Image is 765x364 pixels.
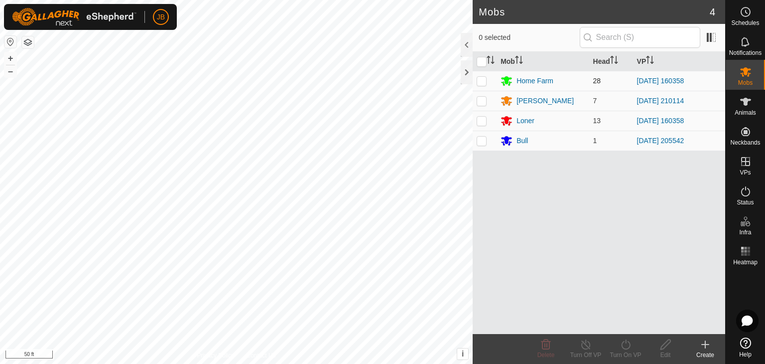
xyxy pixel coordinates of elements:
[733,259,758,265] span: Heatmap
[516,116,534,126] div: Loner
[4,52,16,64] button: +
[645,351,685,360] div: Edit
[737,199,754,205] span: Status
[637,137,684,145] a: [DATE] 205542
[637,97,684,105] a: [DATE] 210114
[22,36,34,48] button: Map Layers
[479,6,710,18] h2: Mobs
[593,137,597,145] span: 1
[516,76,553,86] div: Home Farm
[487,57,495,65] p-sorticon: Activate to sort
[157,12,165,22] span: JB
[593,77,601,85] span: 28
[4,65,16,77] button: –
[4,36,16,48] button: Reset Map
[479,32,579,43] span: 0 selected
[729,50,762,56] span: Notifications
[740,170,751,176] span: VPs
[633,52,725,71] th: VP
[593,97,597,105] span: 7
[738,80,753,86] span: Mobs
[739,352,752,358] span: Help
[637,77,684,85] a: [DATE] 160358
[537,352,555,359] span: Delete
[246,351,275,360] a: Contact Us
[593,117,601,125] span: 13
[12,8,136,26] img: Gallagher Logo
[730,140,760,146] span: Neckbands
[739,229,751,235] span: Infra
[735,110,756,116] span: Animals
[516,136,528,146] div: Bull
[457,349,468,360] button: i
[515,57,523,65] p-sorticon: Activate to sort
[637,117,684,125] a: [DATE] 160358
[589,52,633,71] th: Head
[462,350,464,358] span: i
[731,20,759,26] span: Schedules
[726,334,765,362] a: Help
[197,351,235,360] a: Privacy Policy
[566,351,606,360] div: Turn Off VP
[580,27,700,48] input: Search (S)
[497,52,589,71] th: Mob
[710,4,715,19] span: 4
[646,57,654,65] p-sorticon: Activate to sort
[685,351,725,360] div: Create
[606,351,645,360] div: Turn On VP
[610,57,618,65] p-sorticon: Activate to sort
[516,96,574,106] div: [PERSON_NAME]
